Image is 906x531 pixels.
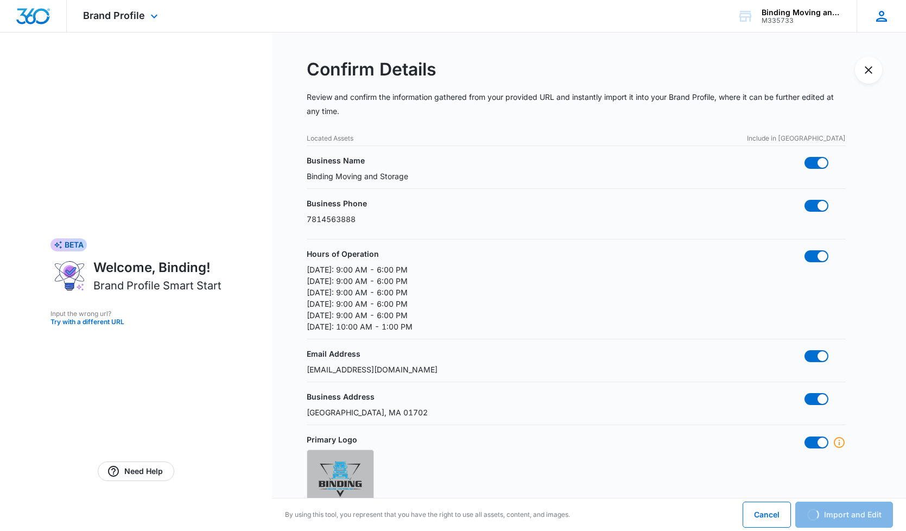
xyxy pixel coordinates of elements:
[50,258,89,294] img: ai-brand-profile
[50,309,221,319] p: Input the wrong url?
[93,277,221,294] h2: Brand Profile Smart Start
[307,434,357,445] p: Primary Logo
[307,287,408,298] p: [DATE]: 9:00 AM - 6:00 PM
[307,391,375,402] p: Business Address
[307,90,846,118] p: Review and confirm the information gathered from your provided URL and instantly import it into y...
[307,248,379,260] p: Hours of Operation
[307,155,365,166] p: Business Name
[307,275,408,287] p: [DATE]: 9:00 AM - 6:00 PM
[307,309,408,321] p: [DATE]: 9:00 AM - 6:00 PM
[307,264,408,275] p: [DATE]: 9:00 AM - 6:00 PM
[307,348,360,359] p: Email Address
[855,56,882,84] button: Exit Smart Start Wizard
[307,298,408,309] p: [DATE]: 9:00 AM - 6:00 PM
[307,213,356,225] p: 7814563888
[307,321,413,332] p: [DATE]: 10:00 AM - 1:00 PM
[307,364,438,375] p: [EMAIL_ADDRESS][DOMAIN_NAME]
[50,238,87,251] div: BETA
[762,17,841,24] div: account id
[98,462,174,481] a: Need Help
[747,134,846,143] p: Include in [GEOGRAPHIC_DATA]
[50,319,221,325] button: Try with a different URL
[307,56,846,83] h2: Confirm Details
[285,510,570,520] p: By using this tool, you represent that you have the right to use all assets, content, and images.
[307,407,428,418] p: [GEOGRAPHIC_DATA], MA 01702
[762,8,841,17] div: account name
[315,458,365,500] img: https://bindingmovers.com/wp-content/uploads/2025/02/logo_header.png
[93,258,221,277] h1: Welcome, Binding!
[307,134,353,143] p: Located Assets
[307,170,408,182] p: Binding Moving and Storage
[83,10,145,21] span: Brand Profile
[743,502,791,528] button: Cancel
[307,198,367,209] p: Business Phone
